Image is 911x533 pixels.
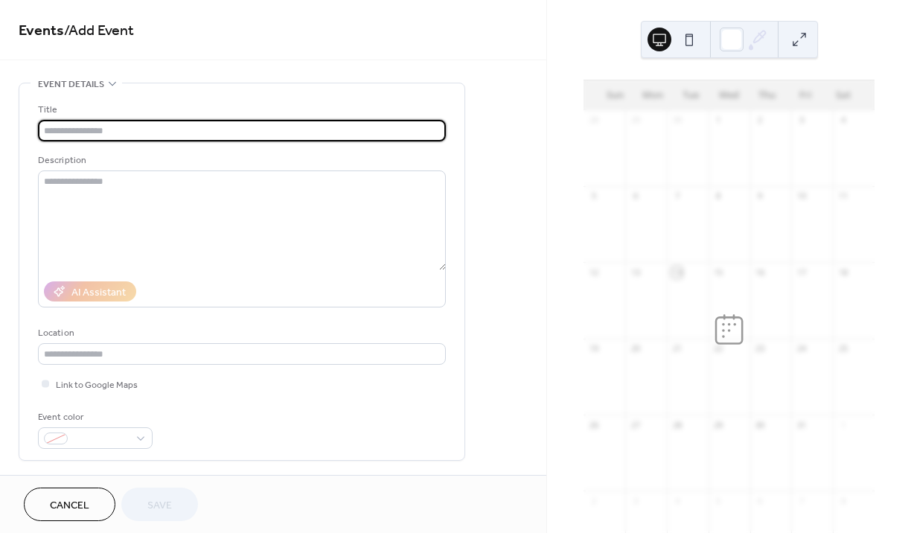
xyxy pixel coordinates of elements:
div: 20 [630,343,641,354]
a: Events [19,16,64,45]
div: 5 [713,495,724,506]
div: 21 [671,343,683,354]
div: 12 [588,266,599,278]
div: 18 [837,266,848,278]
div: 25 [837,343,848,354]
div: 23 [755,343,766,354]
div: Sat [825,80,863,110]
div: 5 [588,191,599,202]
div: 16 [755,266,766,278]
div: 8 [713,191,724,202]
div: 28 [588,115,599,126]
div: Description [38,153,443,168]
div: 3 [796,115,807,126]
span: Cancel [50,498,89,514]
div: 10 [796,191,807,202]
div: 31 [796,419,807,430]
div: Fri [787,80,825,110]
div: 1 [713,115,724,126]
div: 30 [671,115,683,126]
div: Sun [595,80,633,110]
div: Wed [710,80,748,110]
button: Cancel [24,488,115,521]
div: 13 [630,266,641,278]
div: Title [38,102,443,118]
div: 11 [837,191,848,202]
div: 29 [713,419,724,430]
div: 28 [671,419,683,430]
div: Tue [672,80,710,110]
div: Event color [38,409,150,425]
div: Location [38,325,443,341]
div: 19 [588,343,599,354]
div: 2 [588,495,599,506]
div: Thu [748,80,786,110]
div: 1 [837,419,848,430]
div: 7 [671,191,683,202]
div: 4 [837,115,848,126]
div: 3 [630,495,641,506]
div: 29 [630,115,641,126]
span: Link to Google Maps [56,377,138,393]
div: 8 [837,495,848,506]
span: Event details [38,77,104,92]
div: 2 [755,115,766,126]
div: 26 [588,419,599,430]
div: 4 [671,495,683,506]
div: 9 [755,191,766,202]
div: 6 [755,495,766,506]
div: 24 [796,343,807,354]
div: 22 [713,343,724,354]
div: 17 [796,266,807,278]
div: 30 [755,419,766,430]
div: 27 [630,419,641,430]
div: 6 [630,191,641,202]
div: 14 [671,266,683,278]
div: 15 [713,266,724,278]
div: 7 [796,495,807,506]
span: / Add Event [64,16,134,45]
div: Mon [634,80,672,110]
